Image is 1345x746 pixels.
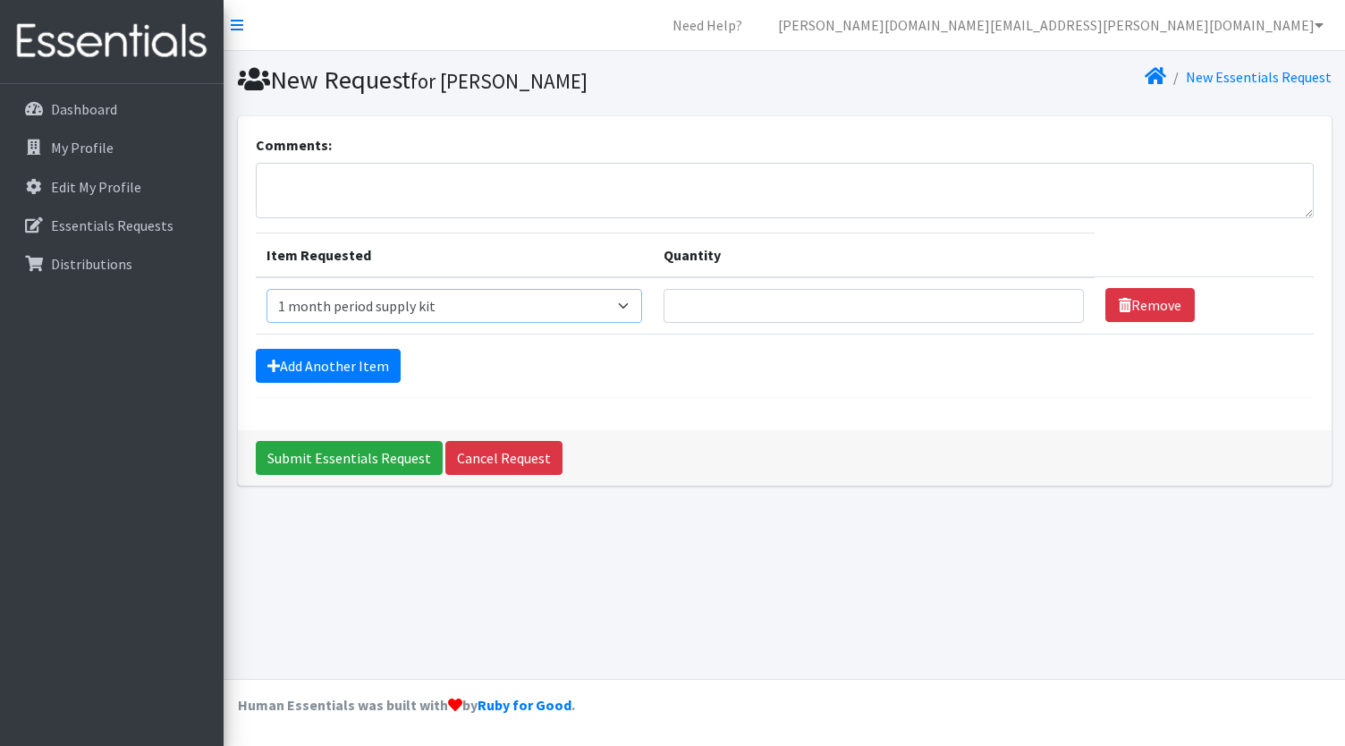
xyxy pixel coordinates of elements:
a: Dashboard [7,91,216,127]
p: My Profile [51,139,114,157]
input: Submit Essentials Request [256,441,443,475]
a: [PERSON_NAME][DOMAIN_NAME][EMAIL_ADDRESS][PERSON_NAME][DOMAIN_NAME] [764,7,1338,43]
a: Edit My Profile [7,169,216,205]
a: Add Another Item [256,349,401,383]
a: Cancel Request [445,441,563,475]
th: Quantity [653,233,1095,277]
h1: New Request [238,64,778,96]
img: HumanEssentials [7,12,216,72]
a: Need Help? [658,7,757,43]
p: Essentials Requests [51,216,173,234]
label: Comments: [256,134,332,156]
a: New Essentials Request [1186,68,1332,86]
p: Dashboard [51,100,117,118]
p: Edit My Profile [51,178,141,196]
a: My Profile [7,130,216,165]
p: Distributions [51,255,132,273]
strong: Human Essentials was built with by . [238,696,575,714]
a: Distributions [7,246,216,282]
th: Item Requested [256,233,654,277]
a: Ruby for Good [478,696,571,714]
small: for [PERSON_NAME] [410,68,588,94]
a: Remove [1105,288,1195,322]
a: Essentials Requests [7,208,216,243]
